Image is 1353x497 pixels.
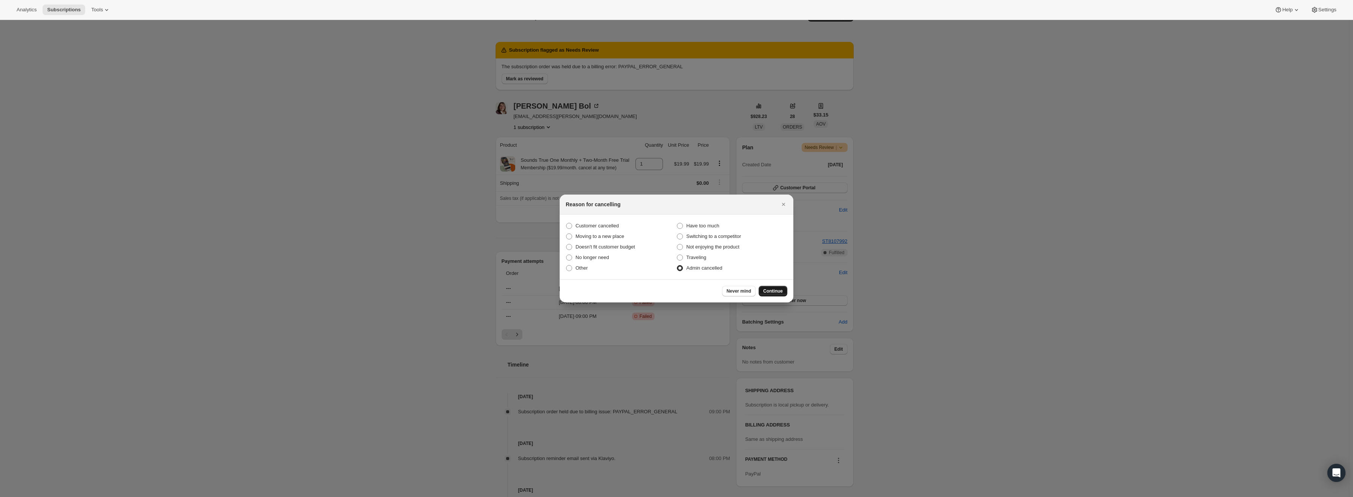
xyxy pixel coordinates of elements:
[759,286,787,296] button: Continue
[686,233,741,239] span: Switching to a competitor
[686,255,706,260] span: Traveling
[12,5,41,15] button: Analytics
[686,223,719,229] span: Have too much
[575,233,624,239] span: Moving to a new place
[575,265,588,271] span: Other
[1282,7,1292,13] span: Help
[686,244,739,250] span: Not enjoying the product
[17,7,37,13] span: Analytics
[87,5,115,15] button: Tools
[47,7,81,13] span: Subscriptions
[575,223,619,229] span: Customer cancelled
[722,286,756,296] button: Never mind
[727,288,751,294] span: Never mind
[778,199,789,210] button: Close
[43,5,85,15] button: Subscriptions
[1327,464,1345,482] div: Open Intercom Messenger
[1270,5,1304,15] button: Help
[575,244,635,250] span: Doesn't fit customer budget
[763,288,783,294] span: Continue
[566,201,620,208] h2: Reason for cancelling
[1306,5,1341,15] button: Settings
[686,265,722,271] span: Admin cancelled
[91,7,103,13] span: Tools
[1318,7,1336,13] span: Settings
[575,255,609,260] span: No longer need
